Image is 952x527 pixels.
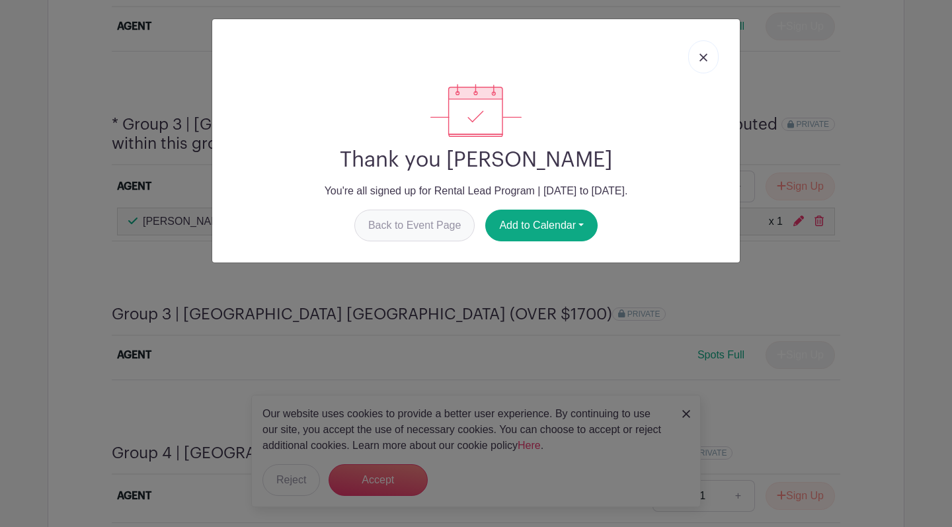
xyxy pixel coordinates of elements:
[430,84,522,137] img: signup_complete-c468d5dda3e2740ee63a24cb0ba0d3ce5d8a4ecd24259e683200fb1569d990c8.svg
[354,210,475,241] a: Back to Event Page
[223,147,729,173] h2: Thank you [PERSON_NAME]
[223,183,729,199] p: You're all signed up for Rental Lead Program | [DATE] to [DATE].
[485,210,598,241] button: Add to Calendar
[699,54,707,61] img: close_button-5f87c8562297e5c2d7936805f587ecaba9071eb48480494691a3f1689db116b3.svg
